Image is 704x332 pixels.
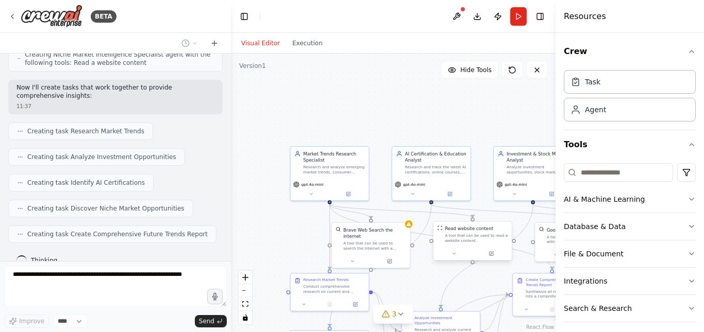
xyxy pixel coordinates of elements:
[539,306,565,313] button: No output available
[445,225,493,232] div: Read website content
[16,102,214,110] div: 11:37
[239,284,252,298] button: zoom out
[460,66,492,74] span: Hide Tools
[239,62,266,70] div: Version 1
[344,301,366,308] button: Open in side panel
[326,204,332,270] g: Edge from 53595954-94ce-4a62-a454-c331f28887d8 to b1831a4c-f46c-4872-998a-a3ae5e281050
[303,150,365,163] div: Market Trends Research Specialist
[239,271,252,284] button: zoom in
[564,10,606,23] h4: Resources
[445,233,508,243] div: A tool that can be used to read a website content.
[392,309,397,319] span: 3
[177,37,202,49] button: Switch to previous chat
[195,315,227,327] button: Send
[564,37,696,66] button: Crew
[27,230,208,238] span: Creating task Create Comprehensive Future Trends Report
[585,77,600,87] div: Task
[564,130,696,159] button: Tools
[473,250,509,257] button: Open in side panel
[403,182,425,187] span: gpt-4o-mini
[507,165,568,175] div: Analyze investment opportunities, stock market trends, and emerging sectors with high growth pote...
[512,273,592,316] div: Create Comprehensive Future Trends ReportSynthesize all research findings into a comprehensive fu...
[330,190,366,198] button: Open in side panel
[206,37,223,49] button: Start a new chat
[539,226,544,232] img: SerplyWebSearchTool
[392,146,471,201] div: AI Certification & Education AnalystResearch and track the latest AI certifications, online cours...
[31,256,63,265] span: Thinking...
[564,186,696,213] button: AI & Machine Learning
[235,37,286,49] button: Visual Editor
[326,204,374,219] g: Edge from 53595954-94ce-4a62-a454-c331f28887d8 to 31a5904f-f1ce-47cd-9f2c-2ed4d2d5e614
[4,314,49,328] button: Improve
[27,179,145,187] span: Creating task Identify AI Certifications
[433,222,512,262] div: ScrapeWebsiteToolRead website contentA tool that can be used to read a website content.
[27,127,144,135] span: Creating task Research Market Trends
[239,311,252,324] button: toggle interactivity
[564,295,696,322] button: Search & Research
[564,240,696,267] button: File & Document
[303,277,348,283] div: Research Market Trends
[336,226,341,232] img: BraveSearchTool
[343,226,406,239] div: Brave Web Search the internet
[239,298,252,311] button: fit view
[374,305,413,324] button: 3
[547,234,610,244] div: A tool to perform Google search with a search_query.
[269,11,346,22] nav: breadcrumb
[326,204,434,327] g: Edge from 38750492-d17d-4771-9ad9-1fca08f426c0 to 17132135-8f5a-4a6a-8932-e48106da3e2e
[438,204,536,308] g: Edge from 2df10e87-3814-47bf-b966-ee1b6dee1f63 to 960d9ab9-976e-4141-9fb4-d42833f22b5f
[286,37,329,49] button: Execution
[290,273,370,311] div: Research Market TrendsConduct comprehensive research on current and emerging market trends across...
[19,317,44,325] span: Improve
[316,301,343,308] button: No output available
[25,50,214,67] span: Creating Niche Market Intelligence Specialist agent with the following tools: Read a website content
[414,316,476,326] div: Analyze Investment Opportunities
[547,226,579,233] div: Google Search
[290,146,370,201] div: Market Trends Research SpecialistResearch and analyze emerging market trends, consumer behavior s...
[405,165,467,175] div: Research and track the latest AI certifications, online courses, and educational opportunities, i...
[16,84,214,100] p: Now I'll create tasks that work together to provide comprehensive insights:
[534,222,614,262] div: SerplyWebSearchToolGoogle SearchA tool to perform Google search with a search_query.
[438,225,443,231] img: ScrapeWebsiteTool
[372,257,408,265] button: Open in side panel
[564,66,696,130] div: Crew
[526,277,588,288] div: Create Comprehensive Future Trends Report
[564,213,696,240] button: Database & Data
[432,190,468,198] button: Open in side panel
[343,240,406,251] div: A tool that can be used to search the internet with a search_query.
[564,268,696,294] button: Integrations
[526,289,588,299] div: Synthesize all research findings into a comprehensive future trends report that combines market t...
[199,317,214,325] span: Send
[27,153,176,161] span: Creating task Analyze Investment Opportunities
[326,204,476,218] g: Edge from 53595954-94ce-4a62-a454-c331f28887d8 to 4ae387a5-e5ed-4e45-97eb-46b5ce2f840f
[91,10,116,23] div: BETA
[405,150,467,163] div: AI Certification & Education Analyst
[237,9,252,24] button: Hide left sidebar
[533,9,547,24] button: Hide right sidebar
[442,62,498,78] button: Hide Tools
[428,204,578,219] g: Edge from 38750492-d17d-4771-9ad9-1fca08f426c0 to 4e2772e5-665f-410e-a159-a6f5cf397f8d
[585,104,606,115] div: Agent
[526,324,554,330] a: React Flow attribution
[303,284,365,294] div: Conduct comprehensive research on current and emerging market trends across various industries, w...
[21,5,82,28] img: Logo
[493,146,573,201] div: Investment & Stock Market AnalystAnalyze investment opportunities, stock market trends, and emerg...
[27,204,185,213] span: Creating task Discover Niche Market Opportunities
[326,204,555,270] g: Edge from 53595954-94ce-4a62-a454-c331f28887d8 to 9d78ef79-c5d6-4fa2-8cc5-3bf7dc16e975
[331,222,411,268] div: BraveSearchToolBrave Web Search the internetA tool that can be used to search the internet with a...
[239,271,252,324] div: React Flow controls
[505,182,527,187] span: gpt-4o-mini
[301,182,324,187] span: gpt-4o-mini
[533,190,569,198] button: Open in side panel
[207,289,223,304] button: Click to speak your automation idea
[507,150,568,163] div: Investment & Stock Market Analyst
[303,165,365,175] div: Research and analyze emerging market trends, consumer behavior shifts, and future market opportun...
